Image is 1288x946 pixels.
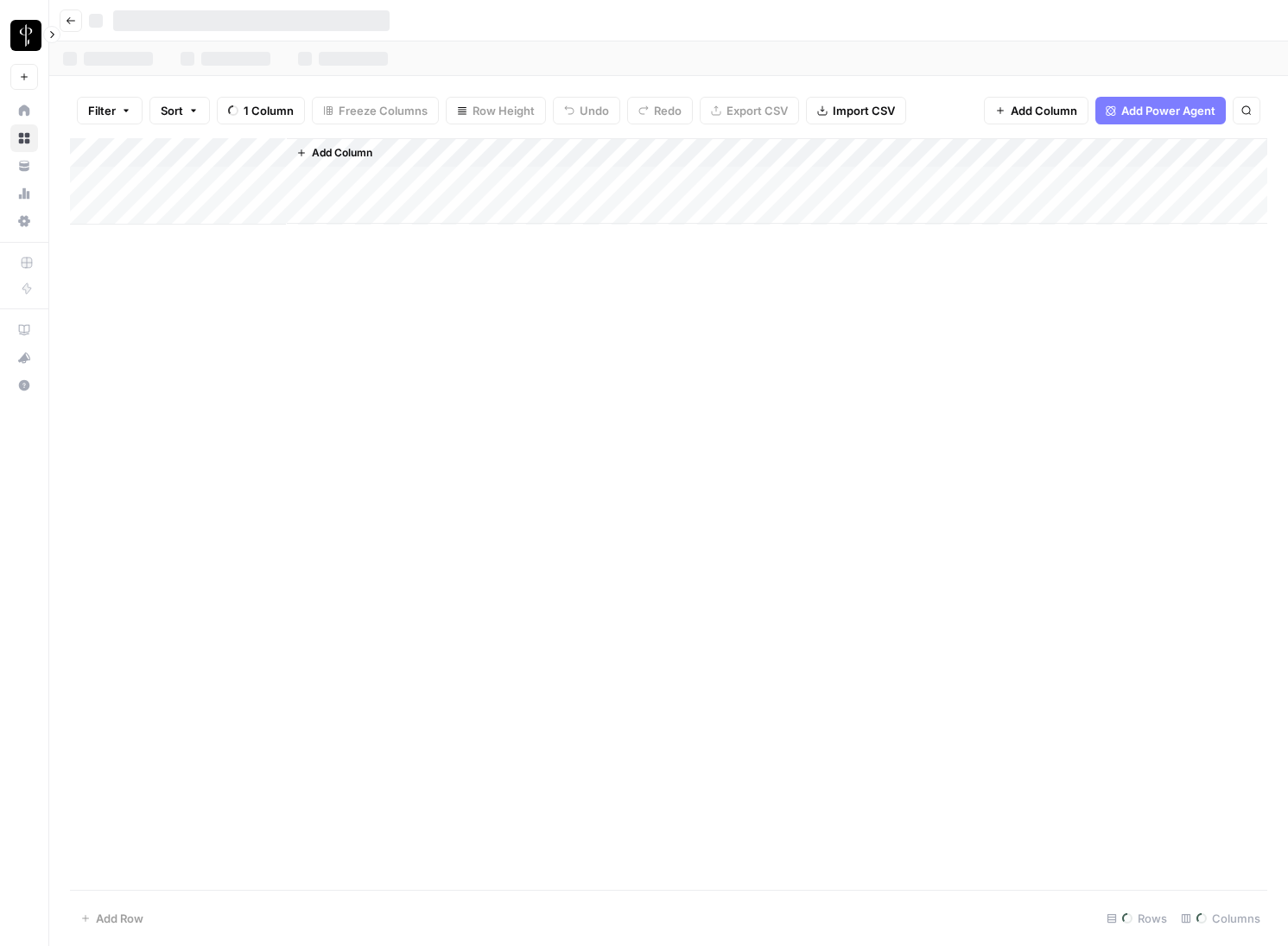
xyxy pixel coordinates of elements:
span: Row Height [473,102,535,119]
button: Filter [77,97,143,124]
span: 1 Column [244,102,294,119]
button: What's new? [10,344,38,371]
span: Add Power Agent [1121,102,1215,119]
button: Import CSV [806,97,906,124]
img: LP Production Workloads Logo [10,20,41,51]
div: Columns [1174,905,1267,932]
a: Home [10,97,38,124]
span: Add Row [96,910,143,927]
button: Freeze Columns [312,97,439,124]
button: Sort [149,97,210,124]
button: Add Row [70,905,154,932]
a: Browse [10,124,38,152]
span: Export CSV [726,102,788,119]
span: Filter [88,102,116,119]
button: Row Height [446,97,546,124]
div: What's new? [11,345,37,371]
button: Redo [627,97,693,124]
button: Help + Support [10,371,38,399]
a: Usage [10,180,38,207]
a: Your Data [10,152,38,180]
div: Rows [1100,905,1174,932]
button: Add Column [984,97,1088,124]
a: AirOps Academy [10,316,38,344]
a: Settings [10,207,38,235]
button: Add Power Agent [1095,97,1226,124]
span: Add Column [1011,102,1077,119]
span: Redo [654,102,682,119]
button: Undo [553,97,620,124]
span: Freeze Columns [339,102,428,119]
button: Export CSV [700,97,799,124]
span: Sort [161,102,183,119]
span: Undo [580,102,609,119]
span: Add Column [312,145,372,161]
button: 1 Column [217,97,305,124]
span: Import CSV [833,102,895,119]
button: Add Column [289,142,379,164]
button: Workspace: LP Production Workloads [10,14,38,57]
